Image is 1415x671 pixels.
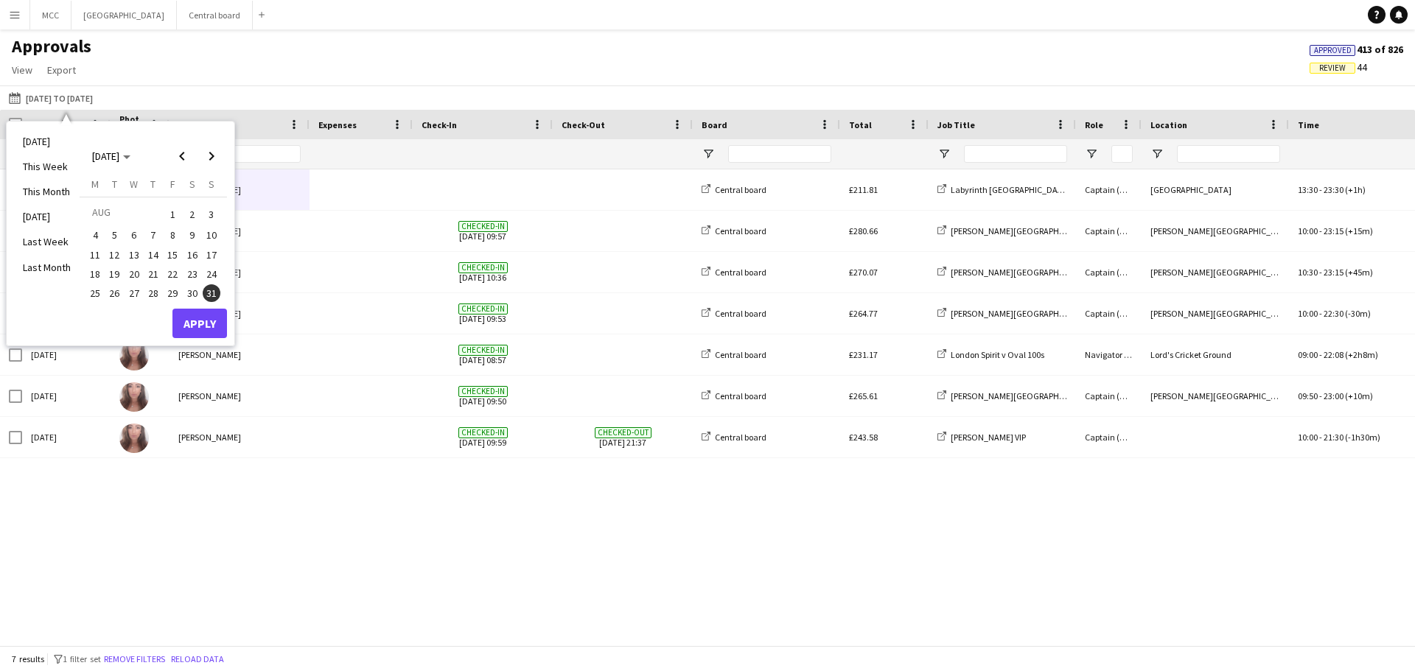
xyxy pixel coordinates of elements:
[22,334,111,375] div: [DATE]
[422,417,544,457] span: [DATE] 09:59
[937,308,1094,319] a: [PERSON_NAME][GEOGRAPHIC_DATA]
[14,204,80,229] li: [DATE]
[715,267,766,278] span: Central board
[172,309,227,338] button: Apply
[422,293,544,334] span: [DATE] 09:53
[1076,417,1142,457] div: Captain (D&H A)
[702,308,766,319] a: Central board
[562,119,605,130] span: Check-Out
[458,386,508,397] span: Checked-in
[112,178,117,191] span: T
[951,349,1044,360] span: London Spirit v Oval 100s
[318,119,357,130] span: Expenses
[951,308,1094,319] span: [PERSON_NAME][GEOGRAPHIC_DATA]
[951,390,1094,401] span: [PERSON_NAME][GEOGRAPHIC_DATA]
[951,225,1094,236] span: [PERSON_NAME][GEOGRAPHIC_DATA]
[170,293,310,334] div: [PERSON_NAME]
[184,265,201,283] span: 23
[144,246,162,264] span: 14
[702,267,766,278] a: Central board
[85,225,105,245] button: 04-08-2025
[702,225,766,236] a: Central board
[14,179,80,204] li: This Month
[702,390,766,401] a: Central board
[164,227,181,245] span: 8
[1142,293,1289,334] div: [PERSON_NAME][GEOGRAPHIC_DATA]
[119,113,143,136] span: Photo
[182,264,201,284] button: 23-08-2025
[458,262,508,273] span: Checked-in
[1142,211,1289,251] div: [PERSON_NAME][GEOGRAPHIC_DATA]
[163,225,182,245] button: 08-08-2025
[22,417,111,457] div: [DATE]
[937,267,1094,278] a: [PERSON_NAME][GEOGRAPHIC_DATA]
[105,264,124,284] button: 19-08-2025
[1319,308,1322,319] span: -
[189,178,195,191] span: S
[86,246,104,264] span: 11
[1150,119,1187,130] span: Location
[1319,432,1322,443] span: -
[849,225,878,236] span: £280.66
[170,417,310,457] div: [PERSON_NAME]
[1076,211,1142,251] div: Captain (D&H A)
[422,252,544,292] span: [DATE] 10:36
[1142,376,1289,416] div: [PERSON_NAME][GEOGRAPHIC_DATA]
[1345,225,1373,236] span: (+15m)
[1085,119,1103,130] span: Role
[12,63,32,77] span: View
[702,432,766,443] a: Central board
[106,227,124,245] span: 5
[202,245,221,264] button: 17-08-2025
[937,119,975,130] span: Job Title
[71,1,177,29] button: [GEOGRAPHIC_DATA]
[1324,349,1344,360] span: 22:08
[106,284,124,302] span: 26
[1298,308,1318,319] span: 10:00
[1142,334,1289,375] div: Lord's Cricket Ground
[209,178,214,191] span: S
[849,308,878,319] span: £264.77
[86,284,104,302] span: 25
[937,349,1044,360] a: London Spirit v Oval 100s
[91,178,99,191] span: M
[849,349,878,360] span: £231.17
[6,60,38,80] a: View
[849,432,878,443] span: £243.58
[170,169,310,210] div: [PERSON_NAME]
[125,245,144,264] button: 13-08-2025
[106,246,124,264] span: 12
[14,154,80,179] li: This Week
[6,89,96,107] button: [DATE] to [DATE]
[144,264,163,284] button: 21-08-2025
[1345,184,1366,195] span: (+1h)
[125,284,144,303] button: 27-08-2025
[1076,293,1142,334] div: Captain (D&H A)
[144,225,163,245] button: 07-08-2025
[184,227,201,245] span: 9
[163,203,182,225] button: 01-08-2025
[1076,252,1142,292] div: Captain (D&H A)
[164,265,181,283] span: 22
[937,390,1094,401] a: [PERSON_NAME][GEOGRAPHIC_DATA]
[63,653,101,664] span: 1 filter set
[182,225,201,245] button: 09-08-2025
[1298,225,1318,236] span: 10:00
[849,267,878,278] span: £270.07
[728,145,831,163] input: Board Filter Input
[458,427,508,438] span: Checked-in
[1310,43,1403,56] span: 413 of 826
[1111,145,1133,163] input: Role Filter Input
[951,432,1026,443] span: [PERSON_NAME] VIP
[422,376,544,416] span: [DATE] 09:50
[1345,349,1378,360] span: (+2h8m)
[30,1,71,29] button: MCC
[203,265,220,283] span: 24
[1298,390,1318,401] span: 09:50
[125,225,144,245] button: 06-08-2025
[170,376,310,416] div: [PERSON_NAME]
[1298,184,1318,195] span: 13:30
[1345,308,1371,319] span: (-30m)
[144,265,162,283] span: 21
[715,432,766,443] span: Central board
